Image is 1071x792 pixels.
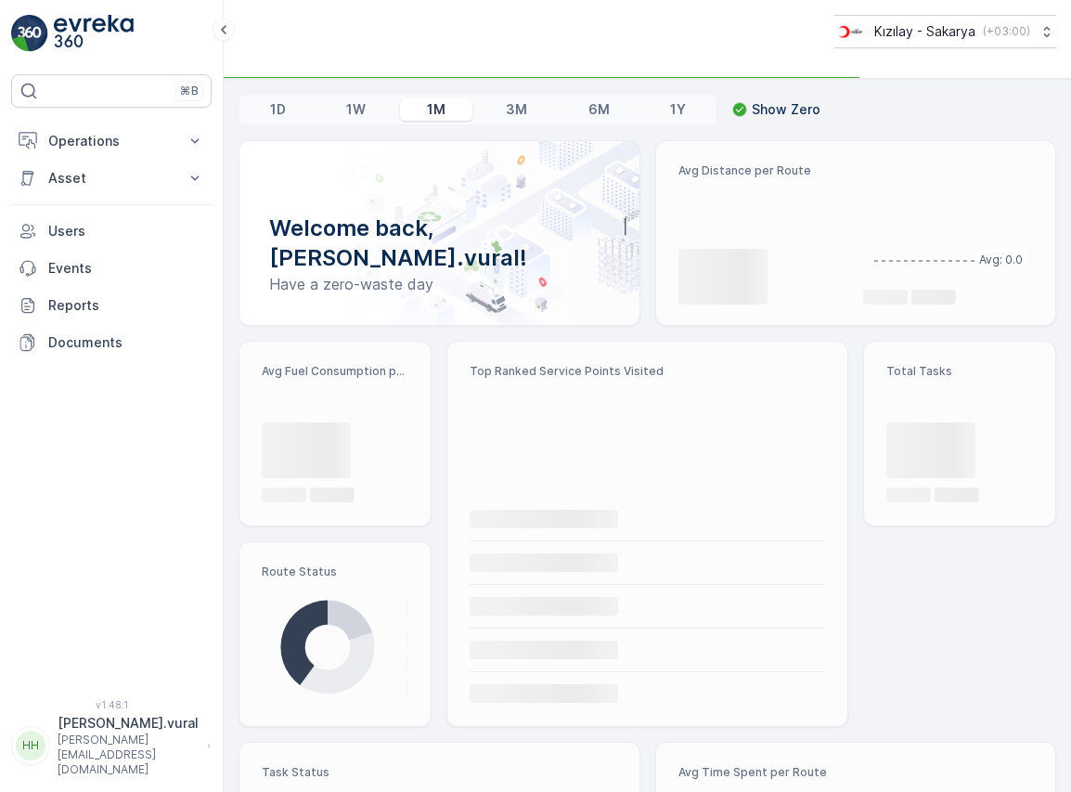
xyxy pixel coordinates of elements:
p: Avg Time Spent per Route [678,765,848,780]
p: Total Tasks [886,364,1033,379]
a: Events [11,250,212,287]
p: Task Status [262,765,617,780]
p: 1Y [670,100,686,119]
p: Route Status [262,565,408,579]
p: Welcome back, [PERSON_NAME].vural! [269,214,610,273]
p: Kızılay - Sakarya [874,22,975,41]
button: HH[PERSON_NAME].vural[PERSON_NAME][EMAIL_ADDRESS][DOMAIN_NAME] [11,714,212,777]
button: Kızılay - Sakarya(+03:00) [834,15,1056,48]
p: ⌘B [180,84,199,98]
p: Avg Distance per Route [678,163,848,178]
a: Reports [11,287,212,324]
p: Top Ranked Service Points Visited [470,364,825,379]
img: k%C4%B1z%C4%B1lay_DTAvauz.png [834,21,867,42]
p: Asset [48,169,174,188]
span: v 1.48.1 [11,699,212,710]
p: ( +03:00 ) [983,24,1030,39]
a: Users [11,213,212,250]
button: Asset [11,160,212,197]
p: 1M [427,100,445,119]
p: [PERSON_NAME][EMAIL_ADDRESS][DOMAIN_NAME] [58,733,199,777]
p: Avg Fuel Consumption per Route [262,364,408,379]
p: 6M [588,100,610,119]
a: Documents [11,324,212,361]
p: [PERSON_NAME].vural [58,714,199,733]
p: Reports [48,296,204,315]
img: logo_light-DOdMpM7g.png [54,15,134,52]
p: 1W [346,100,366,119]
p: 1D [270,100,286,119]
p: Documents [48,333,204,352]
button: Operations [11,123,212,160]
p: Show Zero [752,100,820,119]
p: Users [48,222,204,240]
img: logo [11,15,48,52]
p: 3M [506,100,527,119]
p: Operations [48,132,174,150]
div: HH [16,731,45,760]
p: Have a zero-waste day [269,273,610,295]
p: Events [48,259,204,278]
